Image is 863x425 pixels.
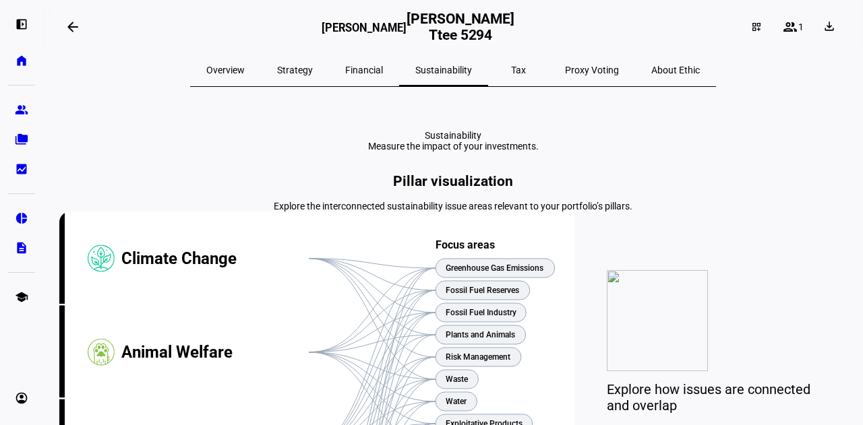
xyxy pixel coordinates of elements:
[446,308,516,317] text: Fossil Fuel Industry
[15,391,28,405] eth-mat-symbol: account_circle
[15,211,28,225] eth-mat-symbol: pie_chart
[15,103,28,117] eth-mat-symbol: group
[368,141,539,152] div: Measure the impact of your investments.
[15,133,28,146] eth-mat-symbol: folder_copy
[8,126,35,153] a: folder_copy
[15,290,28,304] eth-mat-symbol: school
[446,330,515,339] text: Plants and Animals
[446,352,510,362] text: Risk Management
[368,130,539,141] div: Sustainability
[15,18,28,31] eth-mat-symbol: left_panel_open
[121,211,309,305] div: Climate Change
[446,263,543,273] text: Greenhouse Gas Emissions
[651,65,700,75] span: About Ethic
[206,65,245,75] span: Overview
[59,201,847,211] div: Explore the interconnected sustainability issue areas relevant to your portfolio’s pillars.
[59,173,847,189] h2: Pillar visualization
[407,11,514,43] h2: [PERSON_NAME] Ttee 5294
[565,65,619,75] span: Proxy Voting
[322,22,407,42] h3: [PERSON_NAME]
[15,54,28,67] eth-mat-symbol: home
[15,162,28,176] eth-mat-symbol: bid_landscape
[277,65,313,75] span: Strategy
[8,205,35,232] a: pie_chart
[607,270,708,371] img: values.svg
[65,19,81,35] mat-icon: arrow_backwards
[511,65,526,75] span: Tax
[8,96,35,123] a: group
[446,374,469,384] text: Waste
[798,22,804,32] span: 1
[121,306,309,399] div: Animal Welfare
[59,130,847,152] eth-report-page-title: Sustainability
[345,65,383,75] span: Financial
[823,20,836,33] mat-icon: download
[15,241,28,255] eth-mat-symbol: description
[415,65,472,75] span: Sustainability
[607,381,814,414] div: Explore how issues are connected and overlap
[782,19,798,35] mat-icon: group
[446,286,519,295] text: Fossil Fuel Reserves
[8,234,35,261] a: description
[751,22,762,32] mat-icon: dashboard_customize
[8,47,35,74] a: home
[436,238,495,251] text: Focus areas
[8,156,35,183] a: bid_landscape
[446,397,467,406] text: Water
